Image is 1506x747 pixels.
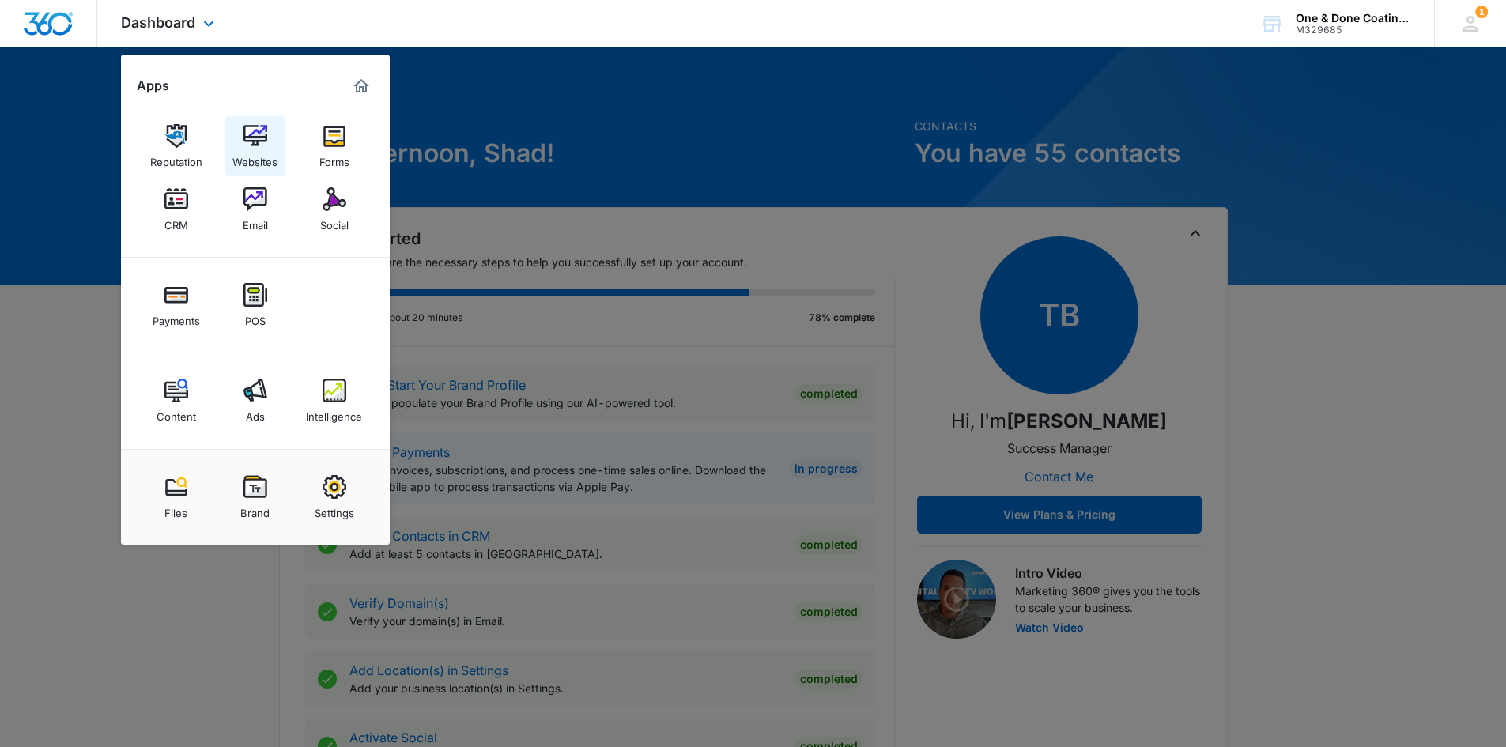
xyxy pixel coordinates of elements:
[146,275,206,335] a: Payments
[146,116,206,176] a: Reputation
[225,116,285,176] a: Websites
[153,307,200,327] div: Payments
[225,179,285,240] a: Email
[164,499,187,519] div: Files
[304,179,364,240] a: Social
[225,275,285,335] a: POS
[1475,6,1488,18] span: 1
[304,371,364,431] a: Intelligence
[121,14,195,31] span: Dashboard
[157,402,196,423] div: Content
[1296,25,1411,36] div: account id
[315,499,354,519] div: Settings
[245,307,266,327] div: POS
[232,148,277,168] div: Websites
[164,211,188,232] div: CRM
[150,148,202,168] div: Reputation
[225,371,285,431] a: Ads
[319,148,349,168] div: Forms
[240,499,270,519] div: Brand
[225,467,285,527] a: Brand
[243,211,268,232] div: Email
[349,74,374,99] a: Marketing 360® Dashboard
[146,179,206,240] a: CRM
[1296,12,1411,25] div: account name
[320,211,349,232] div: Social
[306,402,362,423] div: Intelligence
[304,116,364,176] a: Forms
[304,467,364,527] a: Settings
[146,371,206,431] a: Content
[1475,6,1488,18] div: notifications count
[137,78,169,93] h2: Apps
[246,402,265,423] div: Ads
[146,467,206,527] a: Files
